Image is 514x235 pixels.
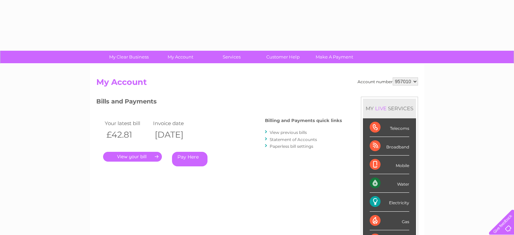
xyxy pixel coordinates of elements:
[270,144,313,149] a: Paperless bill settings
[370,156,409,174] div: Mobile
[151,128,200,142] th: [DATE]
[103,128,152,142] th: £42.81
[370,118,409,137] div: Telecoms
[370,137,409,156] div: Broadband
[358,77,418,86] div: Account number
[152,51,208,63] a: My Account
[270,137,317,142] a: Statement of Accounts
[101,51,157,63] a: My Clear Business
[307,51,362,63] a: Make A Payment
[96,77,418,90] h2: My Account
[270,130,307,135] a: View previous bills
[255,51,311,63] a: Customer Help
[204,51,260,63] a: Services
[103,119,152,128] td: Your latest bill
[103,152,162,162] a: .
[265,118,342,123] h4: Billing and Payments quick links
[374,105,388,112] div: LIVE
[96,97,342,109] h3: Bills and Payments
[370,174,409,193] div: Water
[370,193,409,211] div: Electricity
[363,99,416,118] div: MY SERVICES
[370,212,409,230] div: Gas
[151,119,200,128] td: Invoice date
[172,152,207,166] a: Pay Here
